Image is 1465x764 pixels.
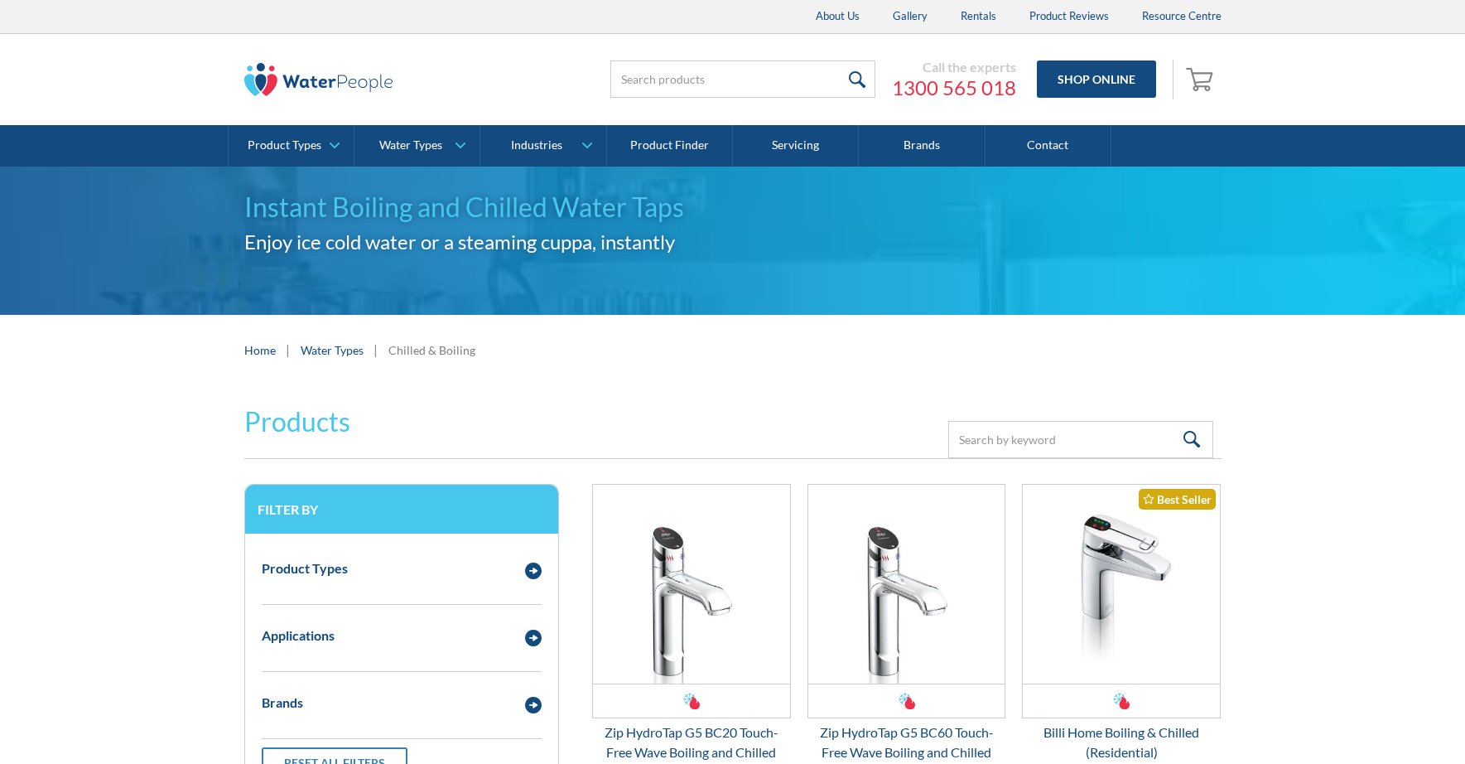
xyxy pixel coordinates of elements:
a: Industries [480,125,605,167]
input: Search products [610,60,875,98]
a: 1300 565 018 [892,75,1016,100]
h2: Products [244,402,350,442]
div: Zip HydroTap G5 BC20 Touch-Free Wave Boiling and Chilled [592,723,791,762]
a: Zip HydroTap G5 BC60 Touch-Free Wave Boiling and ChilledZip HydroTap G5 BC60 Touch-Free Wave Boil... [807,484,1006,762]
a: Water Types [301,341,364,359]
div: | [372,340,380,360]
a: Brands [859,125,985,167]
a: Servicing [733,125,859,167]
div: Water Types [379,138,442,152]
img: Zip HydroTap G5 BC60 Touch-Free Wave Boiling and Chilled [808,485,1005,684]
a: Shop Online [1037,60,1156,98]
a: Home [244,341,276,359]
img: Billi Home Boiling & Chilled (Residential) [1023,485,1220,684]
img: shopping cart [1186,65,1217,92]
a: Water Types [354,125,479,167]
div: Applications [262,626,335,646]
a: Product Finder [607,125,733,167]
input: Search by keyword [948,421,1213,458]
img: The Water People [244,63,393,96]
h3: Filter by [258,501,546,517]
div: Product Types [262,558,348,578]
div: Brands [262,693,303,713]
h2: Enjoy ice cold water or a steaming cuppa, instantly [244,227,1222,257]
div: | [284,340,292,360]
div: Zip HydroTap G5 BC60 Touch-Free Wave Boiling and Chilled [807,723,1006,762]
h1: Instant Boiling and Chilled Water Taps [244,187,1222,227]
div: Call the experts [892,59,1016,75]
a: Open cart [1182,60,1222,99]
div: Product Types [248,138,321,152]
a: Product Types [229,125,354,167]
div: Billi Home Boiling & Chilled (Residential) [1022,723,1221,762]
a: Zip HydroTap G5 BC20 Touch-Free Wave Boiling and ChilledZip HydroTap G5 BC20 Touch-Free Wave Boil... [592,484,791,762]
div: Industries [511,138,562,152]
a: Contact [986,125,1111,167]
img: Zip HydroTap G5 BC20 Touch-Free Wave Boiling and Chilled [593,485,790,684]
a: Billi Home Boiling & Chilled (Residential)Best SellerBilli Home Boiling & Chilled (Residential) [1022,484,1221,762]
div: Best Seller [1139,489,1216,510]
div: Chilled & Boiling [388,341,475,359]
